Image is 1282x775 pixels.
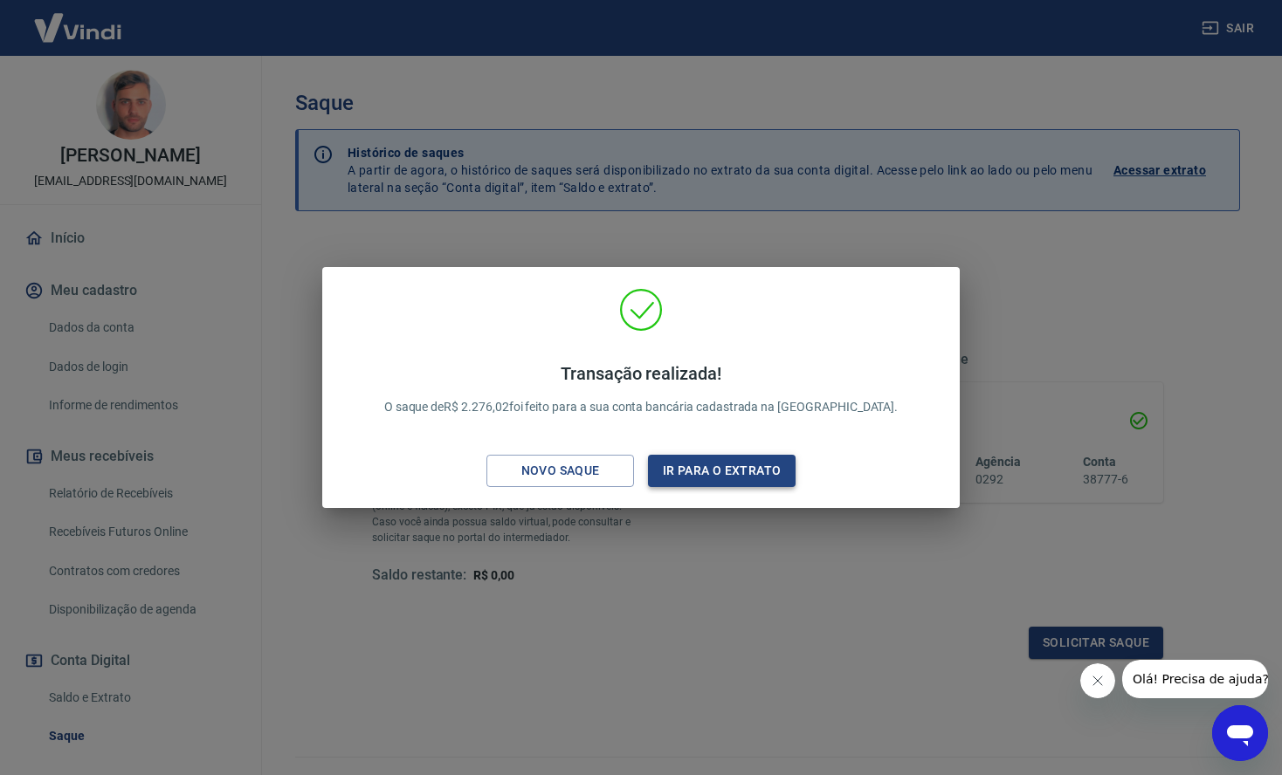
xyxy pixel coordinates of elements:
[500,460,621,482] div: Novo saque
[1122,660,1268,698] iframe: Mensagem da empresa
[648,455,796,487] button: Ir para o extrato
[384,363,899,384] h4: Transação realizada!
[384,363,899,416] p: O saque de R$ 2.276,02 foi feito para a sua conta bancária cadastrada na [GEOGRAPHIC_DATA].
[486,455,634,487] button: Novo saque
[10,12,147,26] span: Olá! Precisa de ajuda?
[1080,663,1115,698] iframe: Fechar mensagem
[1212,705,1268,761] iframe: Botão para abrir a janela de mensagens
